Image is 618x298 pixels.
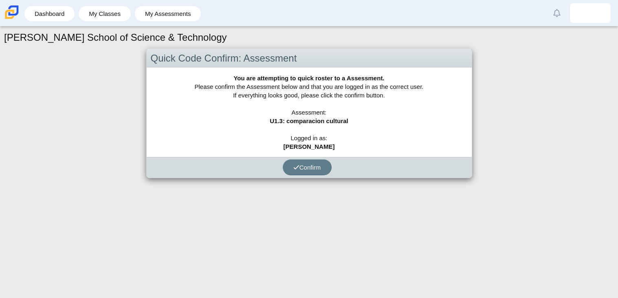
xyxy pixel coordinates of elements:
[147,68,472,157] div: Please confirm the Assessment below and that you are logged in as the correct user. If everything...
[3,4,20,21] img: Carmen School of Science & Technology
[548,4,566,22] a: Alerts
[147,49,472,68] div: Quick Code Confirm: Assessment
[570,3,611,23] a: bryan.lopezmoran.h43DDC
[29,6,70,21] a: Dashboard
[139,6,197,21] a: My Assessments
[293,164,321,171] span: Confirm
[3,15,20,22] a: Carmen School of Science & Technology
[4,31,227,44] h1: [PERSON_NAME] School of Science & Technology
[584,7,597,20] img: bryan.lopezmoran.h43DDC
[284,143,335,150] b: [PERSON_NAME]
[283,159,332,175] button: Confirm
[83,6,127,21] a: My Classes
[233,75,384,82] b: You are attempting to quick roster to a Assessment.
[270,117,348,124] b: U1.3: comparacion cultural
